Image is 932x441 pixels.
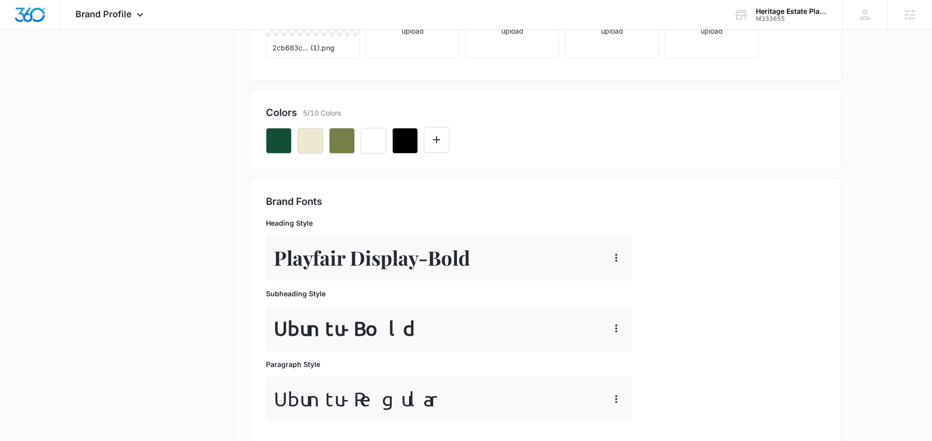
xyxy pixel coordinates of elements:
div: account id [756,15,828,22]
p: Heading Style [266,218,632,228]
p: Ubuntu - Bold [274,314,416,343]
p: Ubuntu - Regular [274,384,444,414]
p: Playfair Display - Bold [274,243,470,273]
p: Paragraph Style [266,359,632,369]
p: Subheading Style [266,288,632,299]
p: 5/10 Colors [303,108,341,118]
span: Brand Profile [75,9,132,19]
button: Edit Color [424,127,449,153]
p: 2cb683c... (1).png [272,42,353,53]
h2: Brand Fonts [266,194,825,209]
h2: Colors [266,105,297,120]
div: account name [756,7,828,15]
